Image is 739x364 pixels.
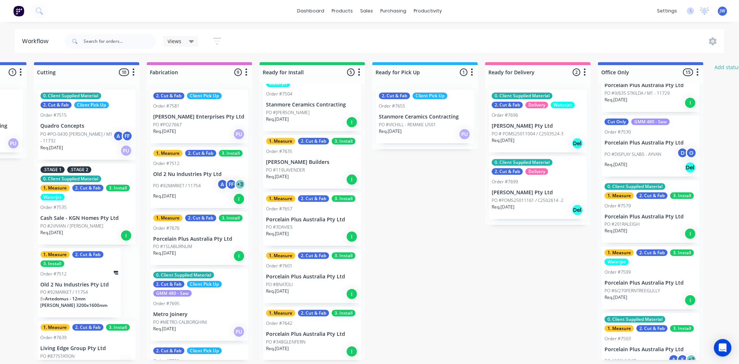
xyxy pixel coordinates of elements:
div: I [684,97,696,109]
div: GMM 480 - Saw [153,290,192,297]
div: 1. Measure2. Cut & Fab3. InstallOrder #7642Porcelain Plus Australia Pty LtdPO #348GLENFERNReq.[DA... [263,307,361,361]
div: I [346,346,358,357]
div: 3. Install [219,150,243,157]
div: Cut OnlyGMM 480 - SawOrder #7530Porcelain Plus Australia Pty LtdPO #DISPLAY SLABS - AYVANDGReq.[D... [602,116,700,177]
div: sales [356,5,377,16]
div: WaterjetOrder #7504Stanmore Ceramics ContractingPO #[PERSON_NAME]Req.[DATE]I [263,59,361,131]
div: settings [654,5,681,16]
div: 1. Measure [153,150,182,157]
p: PO #POMS25011161 / C2502614 -2 [492,197,564,204]
div: 1. Measure [266,138,295,145]
div: I [233,250,245,262]
div: .STAGE 1.STAGE 20. Client Supplied Material1. Measure2. Cut & Fab3. InstallWaterjetOrder #7535Cas... [37,164,136,245]
div: 2. Cut & Fab [72,251,103,258]
div: Delivery [525,168,548,175]
div: Waterjet [40,194,64,200]
div: 1. Measure [40,185,70,191]
div: 1. Measure [605,249,634,256]
div: 1. Measure2. Cut & Fab3. InstallOrder #7512Old 2 Nu Industries Pty LtdPO #92MARKET / 117548xArted... [37,248,121,318]
div: 0. Client Supplied Material [605,316,665,323]
div: Del [572,204,583,216]
p: PO #VICHILL - REMAKE U501 [379,121,436,128]
p: PO #PO-0430 [PERSON_NAME] / M1 - 11732 [40,131,113,144]
div: Order #7696 [492,112,518,119]
p: [PERSON_NAME] Pty Ltd [492,189,584,196]
div: .STAGE 2 [67,166,91,173]
p: PO #92MARKET / 11754 [153,183,201,189]
p: Living Edge Group Pty Ltd [40,345,133,352]
div: Client Pick Up [74,102,109,108]
div: I [120,230,132,241]
p: Porcelain Plus Australia Pty Ltd [153,236,245,242]
div: 0. Client Supplied Material1. Measure2. Cut & Fab3. InstallOrder #7579Porcelain Plus Australia Pt... [602,180,700,243]
div: I [684,294,696,306]
div: 3. Install [670,249,694,256]
p: Stanmore Ceramics Contracting [379,114,471,120]
div: 3. Install [332,310,355,316]
span: JW [720,8,725,14]
div: 0. Client Supplied Material2. Cut & FabDeliveryWaterjetOrder #7696[PERSON_NAME] Pty LtdPO # POMS2... [489,90,587,153]
div: FF [122,131,133,142]
p: Porcelain Plus Australia Pty Ltd [266,274,358,280]
div: 0. Client Supplied Material [40,93,101,99]
p: PO #METRO-CALBORGHINI [153,319,207,326]
div: Del [572,138,583,149]
div: 2. Cut & FabClient Pick UpOrder #7655Stanmore Ceramics ContractingPO #VICHILL - REMAKE U501Req.[D... [376,90,474,143]
div: Order #7579 [605,203,631,209]
div: 1. Measure [153,215,182,221]
div: 1. Measure [266,195,295,202]
div: Del [684,162,696,173]
div: 0. Client Supplied Material2. Cut & FabDeliveryOrder #7699[PERSON_NAME] Pty LtdPO #POMS25011161 /... [489,156,587,219]
p: PO #PO27667 [153,121,182,128]
p: Porcelain Plus Australia Pty Ltd [605,82,697,89]
div: I [233,193,245,205]
div: products [328,5,356,16]
div: 2. Cut & Fab [492,168,523,175]
div: I [346,288,358,300]
div: A [113,131,124,142]
p: [PERSON_NAME] Builders [266,159,358,165]
div: PU [459,128,470,140]
div: Client Pick Up [187,93,222,99]
div: Delivery [525,102,548,108]
p: Req. [DATE] [266,116,289,123]
div: 0. Client Supplied Material [153,272,214,278]
div: 1. Measure2. Cut & Fab3. InstallOrder #7676Porcelain Plus Australia Pty LtdPO #15LABURNUMReq.[DATE]I [150,212,248,266]
p: Req. [DATE] [492,204,514,210]
p: Porcelain Plus Australia Pty Ltd [266,331,358,337]
div: A [217,179,228,190]
div: .STAGE 1 [40,166,64,173]
p: Stanmore Ceramics Contracting [266,102,358,108]
div: Order #7581 [153,103,180,109]
div: 2. Cut & Fab [492,102,523,108]
p: PO #9/635 STKILDA / M1 - 11729 [605,90,670,97]
span: Views [168,37,182,45]
div: + 3 [234,179,245,190]
p: PO #92MARKET / 11754 [40,289,88,296]
div: Client Pick Up [413,93,447,99]
div: PU [233,326,245,338]
div: 3. Install [670,325,694,332]
div: 2. Cut & Fab [72,185,103,191]
div: Order #7503 [605,335,631,342]
p: PO #3DAVIES [266,224,293,230]
div: 3. Install [332,195,355,202]
p: Req. [DATE] [266,345,289,352]
div: 1. Measure [605,192,634,199]
div: Waterjet [605,259,629,265]
p: Req. [DATE] [153,250,176,256]
div: 1. Measure [266,310,295,316]
div: 0. Client Supplied Material2. Cut & FabClient Pick UpGMM 480 - SawOrder #7695Metro JoineryPO #MET... [150,269,248,341]
div: I [346,116,358,128]
div: 0. Client Supplied Material [605,183,665,190]
p: Req. [DATE] [266,288,289,294]
p: PO #348GLENFERN [266,339,306,345]
a: dashboard [293,5,328,16]
div: Open Intercom Messenger [714,339,732,357]
p: Req. [DATE] [153,128,176,135]
div: Waterjet [266,80,290,87]
div: Order #7635 [266,148,292,155]
div: Order #7655 [379,103,405,109]
div: FF [226,179,237,190]
div: 1. Measure [40,324,70,331]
